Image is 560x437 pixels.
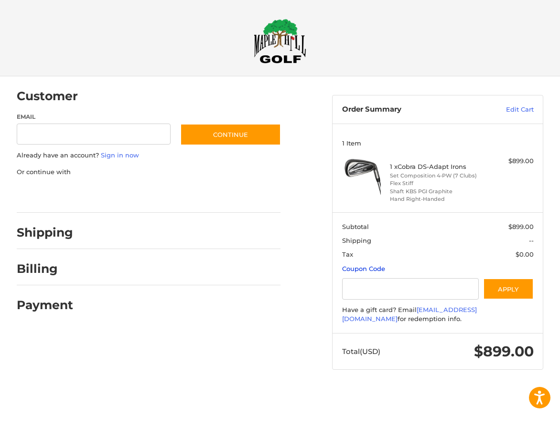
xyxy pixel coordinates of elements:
[342,265,385,272] a: Coupon Code
[342,347,380,356] span: Total (USD)
[17,151,281,160] p: Already have an account?
[342,105,473,114] h3: Order Summary
[101,151,139,159] a: Sign in now
[390,187,484,196] li: Shaft KBS PGI Graphite
[486,156,534,166] div: $899.00
[473,105,534,114] a: Edit Cart
[17,261,73,276] h2: Billing
[529,237,534,244] span: --
[17,225,73,240] h2: Shipping
[342,305,534,324] div: Have a gift card? Email for redemption info.
[342,237,371,244] span: Shipping
[516,250,534,258] span: $0.00
[17,113,171,121] label: Email
[180,124,281,146] button: Continue
[342,223,369,230] span: Subtotal
[175,186,247,203] iframe: PayPal-venmo
[342,139,534,147] h3: 1 Item
[342,278,479,300] input: Gift Certificate or Coupon Code
[390,163,484,170] h4: 1 x Cobra DS-Adapt Irons
[390,195,484,203] li: Hand Right-Handed
[483,278,534,300] button: Apply
[13,186,85,203] iframe: PayPal-paypal
[390,179,484,187] li: Flex Stiff
[254,19,306,63] img: Maple Hill Golf
[17,89,78,104] h2: Customer
[17,298,73,312] h2: Payment
[390,172,484,180] li: Set Composition 4-PW (7 Clubs)
[95,186,166,203] iframe: PayPal-paylater
[17,167,281,177] p: Or continue with
[508,223,534,230] span: $899.00
[474,343,534,360] span: $899.00
[481,411,560,437] iframe: Google Customer Reviews
[342,250,353,258] span: Tax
